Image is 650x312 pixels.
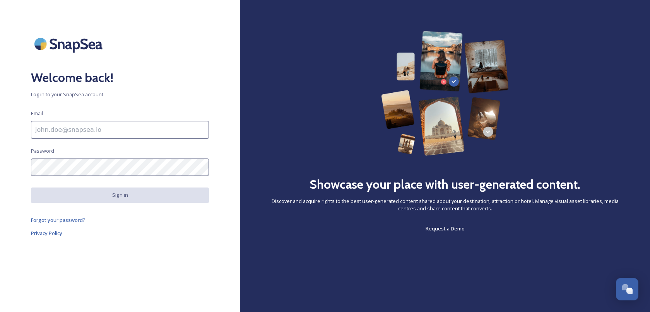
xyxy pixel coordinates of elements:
a: Forgot your password? [31,215,209,225]
a: Privacy Policy [31,228,209,238]
img: SnapSea Logo [31,31,108,57]
h2: Welcome back! [31,68,209,87]
span: Log in to your SnapSea account [31,91,209,98]
button: Open Chat [616,278,638,300]
img: 63b42ca75bacad526042e722_Group%20154-p-800.png [381,31,508,156]
span: Discover and acquire rights to the best user-generated content shared about your destination, att... [271,198,619,212]
span: Email [31,110,43,117]
span: Forgot your password? [31,217,86,223]
span: Privacy Policy [31,230,62,237]
input: john.doe@snapsea.io [31,121,209,139]
button: Sign in [31,188,209,203]
h2: Showcase your place with user-generated content. [310,175,580,194]
a: Request a Demo [426,224,465,233]
span: Password [31,147,54,155]
span: Request a Demo [426,225,465,232]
